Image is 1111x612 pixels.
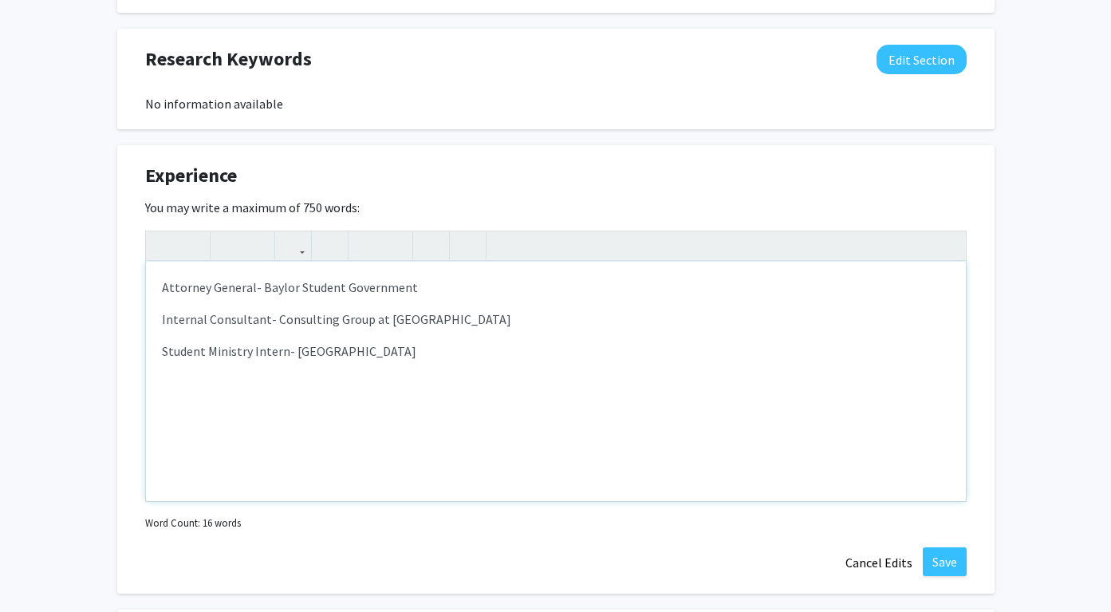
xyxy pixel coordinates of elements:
[145,515,241,531] small: Word Count: 16 words
[145,45,312,73] span: Research Keywords
[934,231,962,259] button: Fullscreen
[279,231,307,259] button: Link
[454,231,482,259] button: Insert horizontal rule
[353,231,380,259] button: Unordered list
[215,231,242,259] button: Superscript
[242,231,270,259] button: Subscript
[145,161,237,190] span: Experience
[145,94,967,113] div: No information available
[146,262,966,501] div: Note to users with screen readers: Please deactivate our accessibility plugin for this page as it...
[162,310,950,329] p: Internal Consultant- Consulting Group at [GEOGRAPHIC_DATA]
[178,231,206,259] button: Emphasis (Ctrl + I)
[162,278,950,297] p: Attorney General- Baylor Student Government
[877,45,967,74] button: Edit Research Keywords
[150,231,178,259] button: Strong (Ctrl + B)
[162,342,950,361] p: Student Ministry Intern- [GEOGRAPHIC_DATA]
[145,198,360,217] label: You may write a maximum of 750 words:
[417,231,445,259] button: Remove format
[380,231,408,259] button: Ordered list
[923,547,967,576] button: Save
[835,547,923,578] button: Cancel Edits
[12,540,68,600] iframe: Chat
[316,231,344,259] button: Insert Image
